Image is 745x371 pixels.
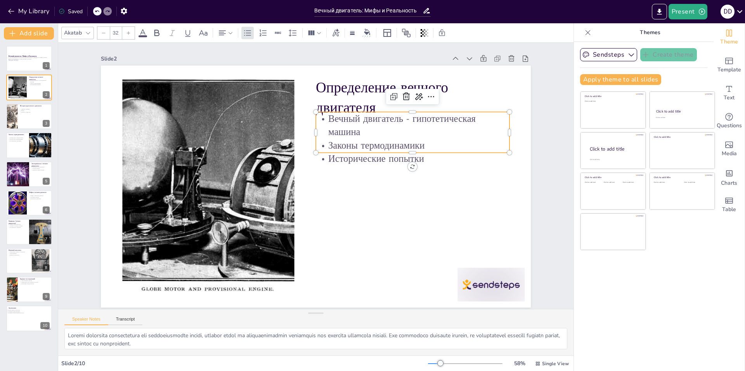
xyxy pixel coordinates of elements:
div: 9 [6,277,52,302]
input: Insert title [314,5,423,16]
button: Present [669,4,707,19]
p: Определение вечного двигателя [29,76,50,80]
p: Важность законов физики [31,169,50,171]
button: Create theme [640,48,697,61]
div: Click to add text [654,182,678,184]
div: 58 % [510,360,529,367]
div: Column Count [306,27,323,39]
span: Media [722,149,737,158]
div: Add ready made slides [714,51,745,79]
p: Законы термодинамики [9,133,27,136]
div: Layout [381,27,393,39]
p: В этой презентации мы рассмотрим концепцию вечного двигателя, его мифы, научные факты и экспериме... [9,57,50,60]
div: 7 [6,219,52,244]
div: 2 [43,91,50,98]
div: Get real-time input from your audience [714,107,745,135]
span: Template [717,66,741,74]
button: Apply theme to all slides [580,74,661,85]
p: Будущее исследований [20,278,50,280]
div: Text effects [330,27,341,39]
p: Исторические попытки [319,153,507,226]
div: Change the overall theme [714,23,745,51]
div: 4 [6,132,52,158]
p: Примеры "вечных двигателей" [9,220,27,225]
div: Add a table [714,191,745,219]
p: Множество экспериментов [31,166,50,168]
div: Add images, graphics, shapes or video [714,135,745,163]
span: Charts [721,179,737,187]
p: Важность консенсуса [9,254,29,256]
p: Первый закон термодинамики [9,137,27,139]
span: Position [402,28,411,38]
div: Click to add text [585,101,640,102]
div: 6 [43,206,50,213]
div: 8 [43,264,50,271]
p: Потери энергии [31,168,50,169]
button: Sendsteps [580,48,637,61]
button: d d [721,4,735,19]
button: My Library [6,5,53,17]
div: Click to add title [590,146,639,152]
div: Click to add text [585,182,602,184]
div: 4 [43,149,50,156]
p: Противоречие с законами [9,140,27,142]
p: История идеи вечного двигателя [20,105,50,107]
p: Противоречие с физикой [9,227,27,228]
p: Второй закон термодинамики [9,139,27,140]
div: 9 [43,293,50,300]
div: Click to add text [604,182,621,184]
div: Click to add title [585,95,640,98]
textarea: Loremi dolorsita consectetura eli seddoeiusmodte incidi, utlabor etdol ma aliquaenimadmin veniamq... [64,328,567,349]
span: Single View [542,361,569,367]
div: 8 [6,248,52,274]
strong: Вечный двигатель: Мифы и Реальность [9,55,37,57]
div: Click to add text [623,182,640,184]
p: Критическое мышление [29,198,50,199]
p: Generated with [URL] [9,60,50,61]
span: Text [724,94,735,102]
p: Свободная энергия [29,196,50,198]
span: Questions [717,121,742,130]
div: Click to add title [654,135,709,139]
div: Saved [59,8,83,15]
div: Slide 2 / 10 [61,360,428,367]
p: XIX век [20,110,50,111]
div: 3 [6,104,52,129]
p: Применение законов физики [20,283,50,284]
div: 6 [6,190,52,216]
span: Table [722,205,736,214]
p: Законы термодинамики [323,140,511,213]
div: Add text boxes [714,79,745,107]
div: d d [721,5,735,19]
p: Мифы о вечном двигателе [29,191,50,194]
p: Научное сообщество [20,111,50,113]
div: Click to add title [656,109,708,114]
div: 10 [6,305,52,331]
div: 1 [6,46,52,71]
p: Устойчивое использование ресурсов [7,312,48,314]
div: 10 [40,322,50,329]
div: 5 [43,178,50,185]
div: Background color [361,29,373,37]
div: Akatab [62,28,83,38]
button: Add slide [4,27,54,40]
p: Эффективное использование ресурсов [20,281,50,283]
div: Border settings [348,27,357,39]
p: Единодушие научного сообщества [9,251,29,253]
p: Законы термодинамики [29,82,50,84]
p: Эксперименты с вечным двигателем [31,163,50,167]
p: Законы физики [9,253,29,254]
p: Заключение [9,307,50,309]
p: Понимание термодинамики [7,310,48,312]
p: Обман и мошенничество [9,224,27,225]
p: Альтернативная энергия [20,280,50,282]
div: Click to add text [656,117,707,119]
p: Исторические попытки [29,84,50,85]
div: Click to add title [654,176,709,179]
p: Вечный двигатель - гипотетическая машина [327,115,519,201]
p: Вечный двигатель - гипотетическая машина [29,80,50,82]
p: Вечный двигатель как миф [7,309,48,311]
p: Themes [594,23,706,42]
span: Theme [720,38,738,46]
div: 5 [6,161,52,187]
